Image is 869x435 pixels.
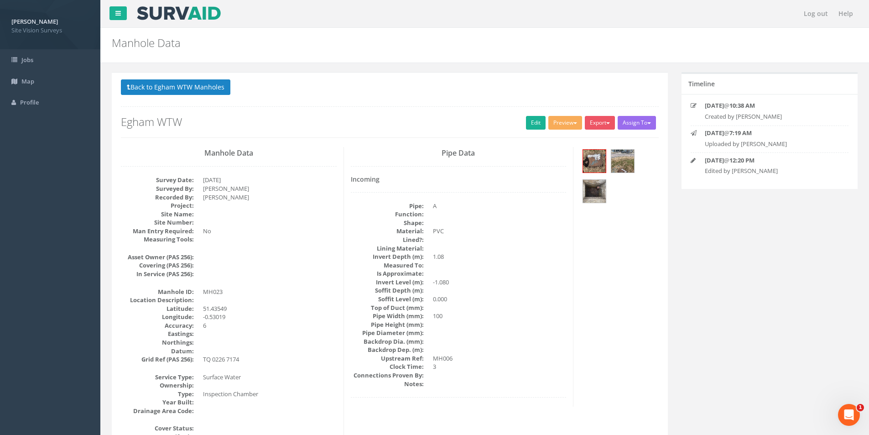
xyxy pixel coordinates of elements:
[351,371,424,380] dt: Connections Proven By:
[351,278,424,287] dt: Invert Level (m):
[203,355,337,364] dd: TQ 0226 7174
[203,304,337,313] dd: 51.43549
[121,218,194,227] dt: Site Number:
[203,373,337,382] dd: Surface Water
[351,227,424,236] dt: Material:
[121,235,194,244] dt: Measuring Tools:
[705,167,834,175] p: Edited by [PERSON_NAME]
[203,288,337,296] dd: MH023
[611,150,634,173] img: af5befdf-5762-9514-34b5-f6076b64d188_126d3126-9aa0-c019-4a55-f9d8e12f768d_thumb.jpg
[433,362,567,371] dd: 3
[705,156,834,165] p: @
[705,101,724,110] strong: [DATE]
[203,176,337,184] dd: [DATE]
[618,116,656,130] button: Assign To
[121,381,194,390] dt: Ownership:
[121,304,194,313] dt: Latitude:
[351,244,424,253] dt: Lining Material:
[705,156,724,164] strong: [DATE]
[121,338,194,347] dt: Northings:
[729,101,755,110] strong: 10:38 AM
[705,101,834,110] p: @
[121,210,194,219] dt: Site Name:
[112,37,731,49] h2: Manhole Data
[20,98,39,106] span: Profile
[351,362,424,371] dt: Clock Time:
[121,330,194,338] dt: Eastings:
[705,140,834,148] p: Uploaded by [PERSON_NAME]
[351,304,424,312] dt: Top of Duct (mm):
[526,116,546,130] a: Edit
[121,184,194,193] dt: Surveyed By:
[121,149,337,157] h3: Manhole Data
[121,373,194,382] dt: Service Type:
[121,398,194,407] dt: Year Built:
[688,80,715,87] h5: Timeline
[121,347,194,356] dt: Datum:
[121,176,194,184] dt: Survey Date:
[121,355,194,364] dt: Grid Ref (PAS 256):
[585,116,615,130] button: Export
[121,193,194,202] dt: Recorded By:
[121,390,194,398] dt: Type:
[351,261,424,270] dt: Measured To:
[433,278,567,287] dd: -1.080
[11,17,58,26] strong: [PERSON_NAME]
[857,404,864,411] span: 1
[21,56,33,64] span: Jobs
[203,321,337,330] dd: 6
[203,227,337,236] dd: No
[351,346,424,354] dt: Backdrop Dep. (m):
[433,252,567,261] dd: 1.08
[121,407,194,415] dt: Drainage Area Code:
[433,312,567,320] dd: 100
[351,219,424,227] dt: Shape:
[351,252,424,261] dt: Invert Depth (m):
[729,129,752,137] strong: 7:19 AM
[121,296,194,304] dt: Location Description:
[729,156,755,164] strong: 12:20 PM
[351,295,424,304] dt: Soffit Level (m):
[121,288,194,296] dt: Manhole ID:
[121,270,194,278] dt: In Service (PAS 256):
[21,77,34,85] span: Map
[11,26,89,35] span: Site Vision Surveys
[583,180,606,203] img: af5befdf-5762-9514-34b5-f6076b64d188_34f00afb-60c4-319a-225f-b275ba883e4b_thumb.jpg
[121,313,194,321] dt: Longitude:
[121,116,659,128] h2: Egham WTW
[705,129,834,137] p: @
[351,286,424,295] dt: Soffit Depth (m):
[548,116,582,130] button: Preview
[121,79,230,95] button: Back to Egham WTW Manholes
[433,354,567,363] dd: MH006
[203,313,337,321] dd: -0.53019
[351,269,424,278] dt: Is Approximate:
[351,312,424,320] dt: Pipe Width (mm):
[351,337,424,346] dt: Backdrop Dia. (mm):
[203,390,337,398] dd: Inspection Chamber
[433,295,567,304] dd: 0.000
[838,404,860,426] iframe: Intercom live chat
[705,129,724,137] strong: [DATE]
[351,202,424,210] dt: Pipe:
[433,202,567,210] dd: A
[351,380,424,388] dt: Notes:
[203,184,337,193] dd: [PERSON_NAME]
[351,149,567,157] h3: Pipe Data
[351,329,424,337] dt: Pipe Diameter (mm):
[121,261,194,270] dt: Covering (PAS 256):
[351,210,424,219] dt: Function:
[433,227,567,236] dd: PVC
[121,424,194,433] dt: Cover Status:
[351,176,567,183] h4: Incoming
[351,236,424,244] dt: Lined?:
[11,15,89,34] a: [PERSON_NAME] Site Vision Surveys
[351,320,424,329] dt: Pipe Height (mm):
[583,150,606,173] img: af5befdf-5762-9514-34b5-f6076b64d188_3045cba2-2799-255b-8c56-e19fa2aafd5a_thumb.jpg
[121,321,194,330] dt: Accuracy:
[351,354,424,363] dt: Upstream Ref:
[121,227,194,236] dt: Man Entry Required:
[121,253,194,262] dt: Asset Owner (PAS 256):
[203,193,337,202] dd: [PERSON_NAME]
[121,201,194,210] dt: Project:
